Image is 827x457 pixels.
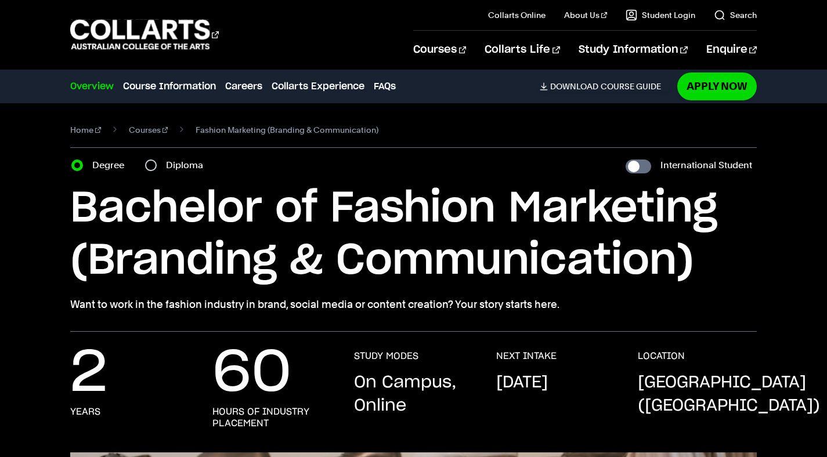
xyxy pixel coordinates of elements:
a: Courses [413,31,466,69]
a: Collarts Experience [272,79,364,93]
a: Search [714,9,757,21]
a: Student Login [626,9,695,21]
span: Download [550,81,598,92]
h3: LOCATION [638,350,685,362]
p: 60 [212,350,291,397]
a: Collarts Life [485,31,559,69]
a: Apply Now [677,72,757,100]
a: Course Information [123,79,216,93]
div: Go to homepage [70,18,219,51]
p: [GEOGRAPHIC_DATA] ([GEOGRAPHIC_DATA]) [638,371,820,418]
label: International Student [660,157,752,173]
span: Fashion Marketing (Branding & Communication) [196,122,378,138]
p: On Campus, Online [354,371,473,418]
h3: NEXT INTAKE [496,350,557,362]
a: Collarts Online [488,9,546,21]
h1: Bachelor of Fashion Marketing (Branding & Communication) [70,183,757,287]
h3: hours of industry placement [212,406,331,429]
a: Enquire [706,31,757,69]
a: Overview [70,79,114,93]
a: Courses [129,122,168,138]
a: DownloadCourse Guide [540,81,670,92]
label: Diploma [166,157,210,173]
a: Home [70,122,101,138]
a: Careers [225,79,262,93]
h3: years [70,406,100,418]
h3: STUDY MODES [354,350,418,362]
p: Want to work in the fashion industry in brand, social media or content creation? Your story start... [70,296,757,313]
a: About Us [564,9,607,21]
p: 2 [70,350,107,397]
a: Study Information [579,31,688,69]
p: [DATE] [496,371,548,394]
a: FAQs [374,79,396,93]
label: Degree [92,157,131,173]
